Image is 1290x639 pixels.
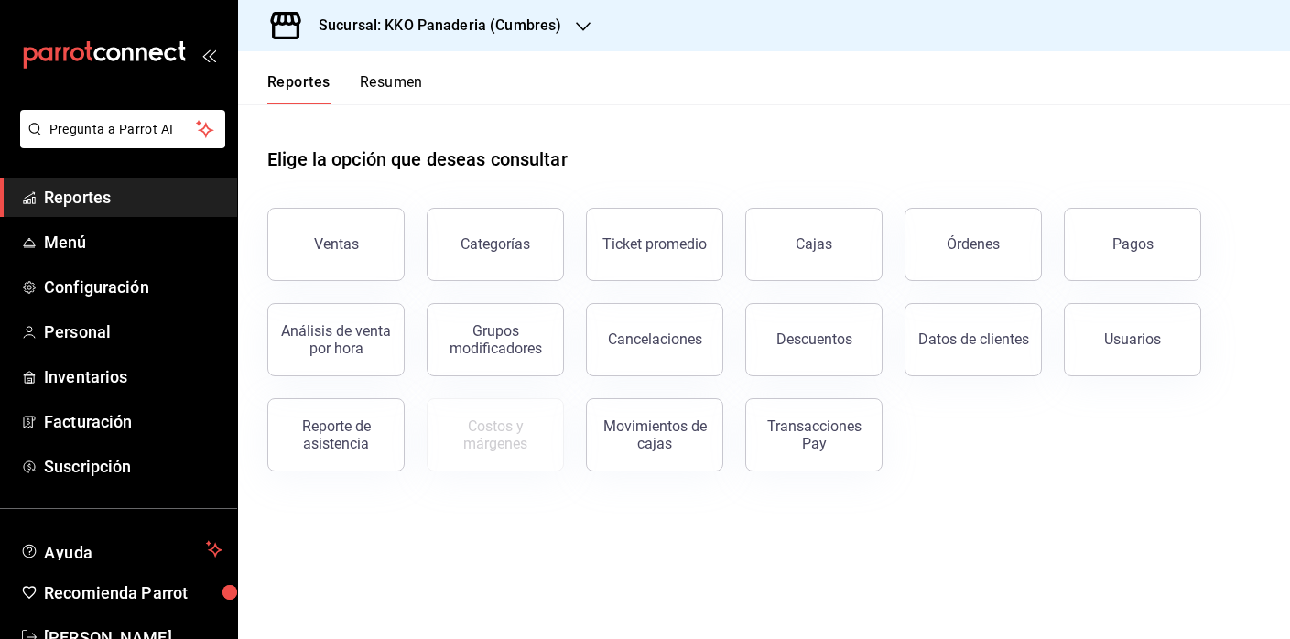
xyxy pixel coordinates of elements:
button: Datos de clientes [905,303,1042,376]
button: Contrata inventarios para ver este reporte [427,398,564,471]
div: Ticket promedio [602,235,707,253]
div: Órdenes [947,235,1000,253]
div: Pagos [1112,235,1154,253]
div: Datos de clientes [918,330,1029,348]
div: Movimientos de cajas [598,417,711,452]
a: Cajas [745,208,883,281]
div: Reporte de asistencia [279,417,393,452]
h1: Elige la opción que deseas consultar [267,146,568,173]
span: Pregunta a Parrot AI [49,120,197,139]
div: Descuentos [776,330,852,348]
button: Pregunta a Parrot AI [20,110,225,148]
button: Ventas [267,208,405,281]
div: navigation tabs [267,73,423,104]
span: Personal [44,319,222,344]
span: Recomienda Parrot [44,580,222,605]
span: Suscripción [44,454,222,479]
span: Ayuda [44,538,199,560]
button: Órdenes [905,208,1042,281]
button: Análisis de venta por hora [267,303,405,376]
span: Facturación [44,409,222,434]
button: Pagos [1064,208,1201,281]
button: Grupos modificadores [427,303,564,376]
div: Cancelaciones [608,330,702,348]
div: Costos y márgenes [439,417,552,452]
div: Usuarios [1104,330,1161,348]
div: Cajas [796,233,833,255]
button: Categorías [427,208,564,281]
button: open_drawer_menu [201,48,216,62]
h3: Sucursal: KKO Panaderia (Cumbres) [304,15,561,37]
div: Grupos modificadores [439,322,552,357]
button: Transacciones Pay [745,398,883,471]
div: Transacciones Pay [757,417,871,452]
button: Reportes [267,73,331,104]
span: Reportes [44,185,222,210]
button: Descuentos [745,303,883,376]
button: Movimientos de cajas [586,398,723,471]
a: Pregunta a Parrot AI [13,133,225,152]
div: Análisis de venta por hora [279,322,393,357]
button: Reporte de asistencia [267,398,405,471]
button: Cancelaciones [586,303,723,376]
div: Categorías [461,235,530,253]
button: Usuarios [1064,303,1201,376]
button: Resumen [360,73,423,104]
button: Ticket promedio [586,208,723,281]
span: Inventarios [44,364,222,389]
span: Menú [44,230,222,255]
div: Ventas [314,235,359,253]
span: Configuración [44,275,222,299]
